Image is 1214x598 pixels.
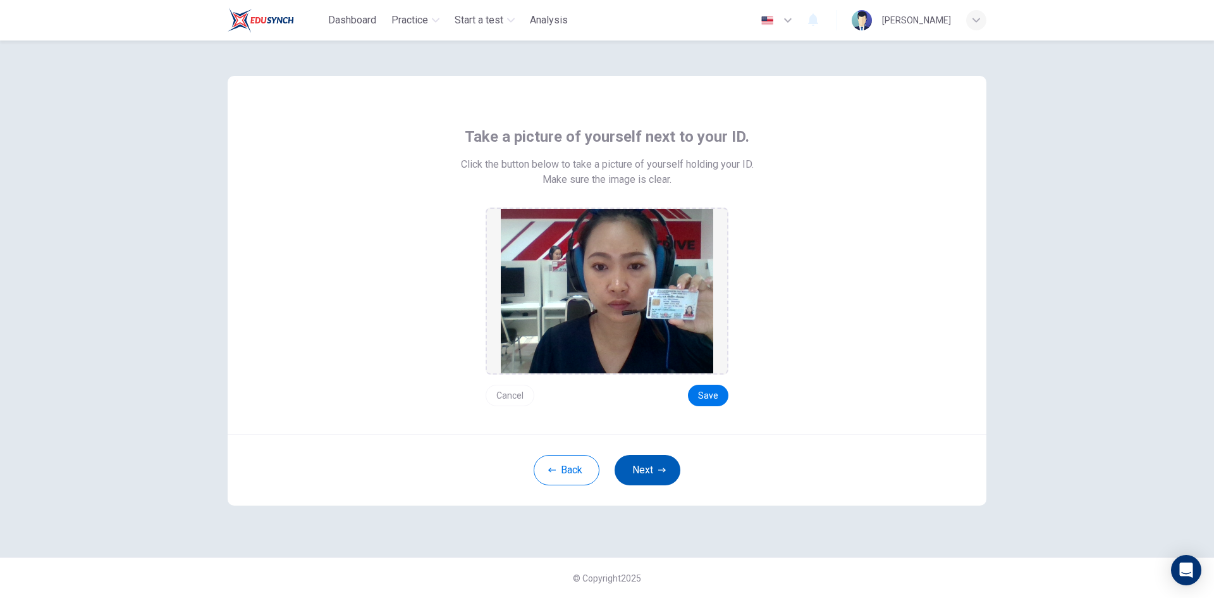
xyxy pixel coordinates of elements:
[386,9,445,32] button: Practice
[530,13,568,28] span: Analysis
[882,13,951,28] div: [PERSON_NAME]
[228,8,294,33] img: Train Test logo
[486,385,534,406] button: Cancel
[759,16,775,25] img: en
[328,13,376,28] span: Dashboard
[465,127,749,147] span: Take a picture of yourself next to your ID.
[1171,555,1201,585] div: Open Intercom Messenger
[852,10,872,30] img: Profile picture
[534,455,599,485] button: Back
[228,8,323,33] a: Train Test logo
[323,9,381,32] button: Dashboard
[525,9,573,32] button: Analysis
[688,385,728,406] button: Save
[450,9,520,32] button: Start a test
[461,157,754,172] span: Click the button below to take a picture of yourself holding your ID.
[543,172,671,187] span: Make sure the image is clear.
[455,13,503,28] span: Start a test
[573,573,641,583] span: © Copyright 2025
[615,455,680,485] button: Next
[391,13,428,28] span: Practice
[501,209,713,373] img: preview screemshot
